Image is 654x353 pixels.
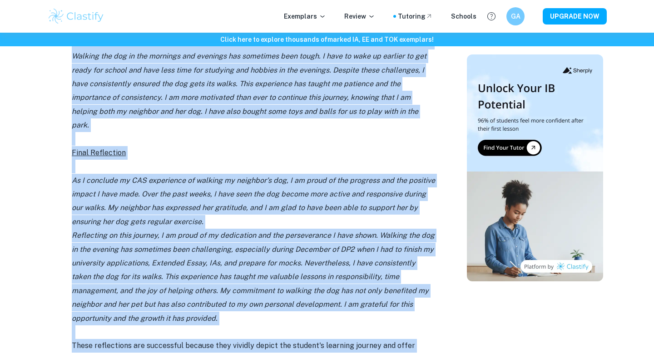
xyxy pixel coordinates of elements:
button: Help and Feedback [484,9,499,24]
img: Clastify logo [47,7,105,25]
p: Review [344,11,375,21]
i: Reflecting on this journey, I am proud of my dedication and the perseverance I have shown. Walkin... [72,231,435,322]
i: As I conclude my CAS experience of walking my neighbor’s dog, I am proud of the progress and the ... [72,176,435,226]
a: Schools [451,11,476,21]
img: Thumbnail [467,54,603,281]
i: My neighbor is grateful for the help, and it feels rewarding to know that my efforts are making a... [72,38,433,129]
a: Tutoring [398,11,433,21]
u: Final Reflection [72,148,126,157]
h6: GA [510,11,521,21]
h6: Click here to explore thousands of marked IA, EE and TOK exemplars ! [2,34,652,44]
p: Exemplars [284,11,326,21]
button: GA [506,7,525,25]
button: UPGRADE NOW [543,8,607,25]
